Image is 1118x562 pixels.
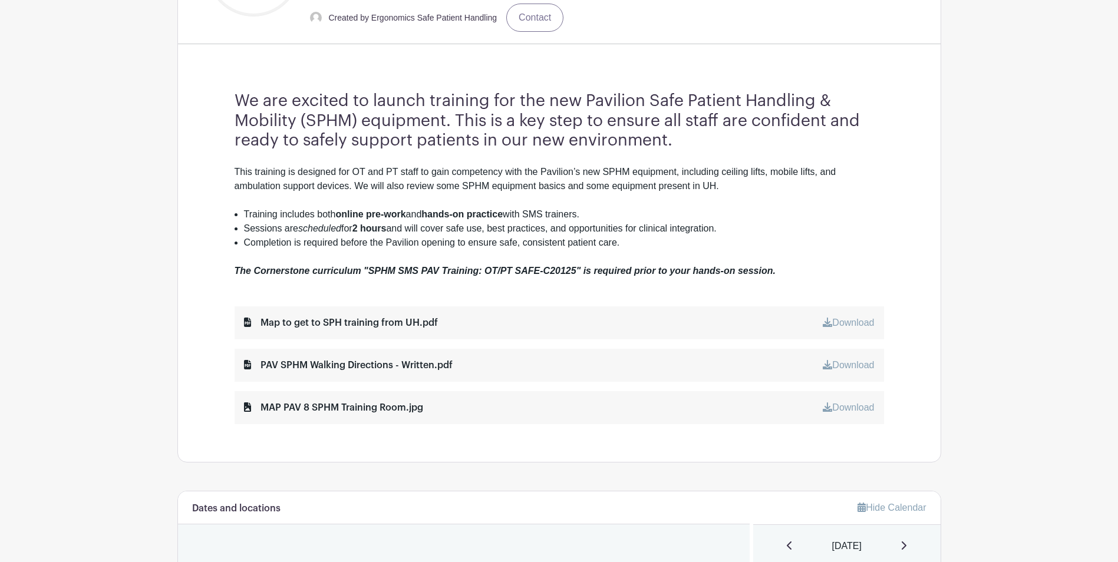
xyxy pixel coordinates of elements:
span: [DATE] [832,539,862,553]
div: This training is designed for OT and PT staff to gain competency with the Pavilion’s new SPHM equ... [235,165,884,207]
a: Contact [506,4,563,32]
li: Sessions are for and will cover safe use, best practices, and opportunities for clinical integrat... [244,222,884,236]
div: Map to get to SPH training from UH.pdf [244,316,438,330]
a: Hide Calendar [858,503,926,513]
li: Completion is required before the Pavilion opening to ensure safe, consistent patient care. [244,236,884,250]
div: MAP PAV 8 SPHM Training Room.jpg [244,401,423,415]
strong: hands-on practice [421,209,503,219]
a: Download [823,402,874,412]
em: scheduled [298,223,341,233]
img: default-ce2991bfa6775e67f084385cd625a349d9dcbb7a52a09fb2fda1e96e2d18dcdb.png [310,12,322,24]
strong: 2 hours [352,223,387,233]
em: The Cornerstone curriculum "SPHM SMS PAV Training: OT/PT SAFE-C20125" is required prior to your h... [235,266,776,276]
strong: online pre-work [335,209,405,219]
small: Created by Ergonomics Safe Patient Handling [329,13,497,22]
div: PAV SPHM Walking Directions - Written.pdf [244,358,453,372]
h6: Dates and locations [192,503,281,514]
a: Download [823,360,874,370]
a: Download [823,318,874,328]
h3: We are excited to launch training for the new Pavilion Safe Patient Handling & Mobility (SPHM) eq... [235,91,884,151]
li: Training includes both and with SMS trainers. [244,207,884,222]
